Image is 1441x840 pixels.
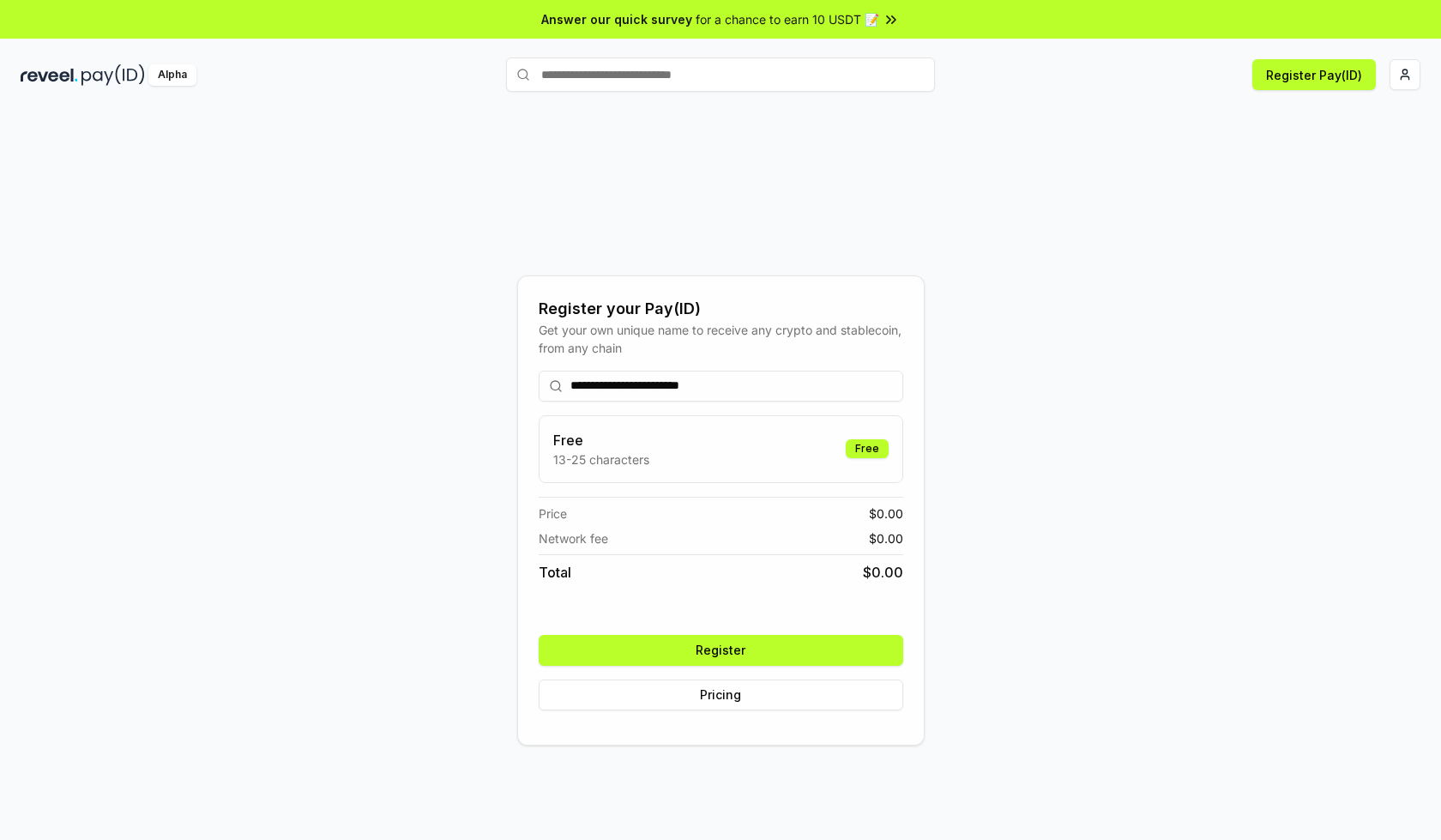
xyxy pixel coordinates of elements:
img: reveel_dark [21,64,78,86]
span: Total [539,562,571,583]
div: Get your own unique name to receive any crypto and stablecoin, from any chain [539,321,903,357]
p: 13-25 characters [553,450,649,468]
span: for a chance to earn 10 USDT 📝 [696,10,879,28]
span: Answer our quick survey [541,10,692,28]
button: Register [539,635,903,666]
span: Network fee [539,529,608,547]
span: $ 0.00 [863,562,903,583]
div: Free [846,439,889,458]
span: $ 0.00 [869,505,903,523]
img: pay_id [81,64,145,86]
span: $ 0.00 [869,529,903,547]
h3: Free [553,430,649,450]
button: Register Pay(ID) [1252,59,1376,90]
button: Pricing [539,680,903,710]
div: Register your Pay(ID) [539,297,903,321]
span: Price [539,505,567,523]
div: Alpha [148,64,196,86]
